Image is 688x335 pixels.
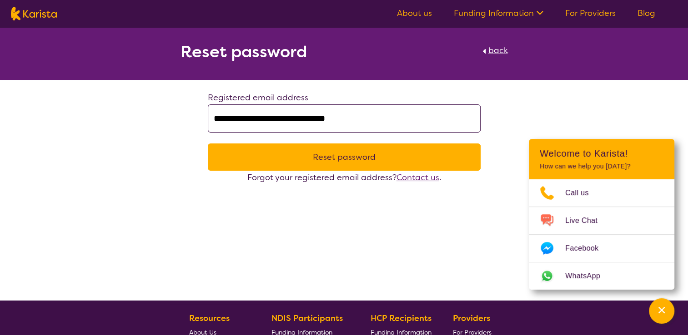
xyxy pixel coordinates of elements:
a: About us [397,8,432,19]
div: Forgot your registered email address? . [208,171,481,184]
div: Channel Menu [529,139,674,290]
label: Registered email address [208,92,308,103]
a: Blog [638,8,655,19]
h2: Welcome to Karista! [540,148,663,159]
a: Contact us [397,172,439,183]
a: Web link opens in a new tab. [529,262,674,290]
button: Channel Menu [649,298,674,324]
span: Call us [565,186,600,200]
span: WhatsApp [565,269,611,283]
span: back [488,45,508,56]
span: Live Chat [565,214,608,227]
b: HCP Recipients [371,313,432,324]
a: back [480,44,508,64]
ul: Choose channel [529,179,674,290]
span: Facebook [565,241,609,255]
h2: Reset password [181,44,307,60]
img: Karista logo [11,7,57,20]
a: For Providers [565,8,616,19]
a: Funding Information [454,8,543,19]
b: Providers [453,313,490,324]
button: Reset password [208,143,481,171]
b: NDIS Participants [271,313,343,324]
p: How can we help you [DATE]? [540,163,663,170]
b: Resources [189,313,230,324]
